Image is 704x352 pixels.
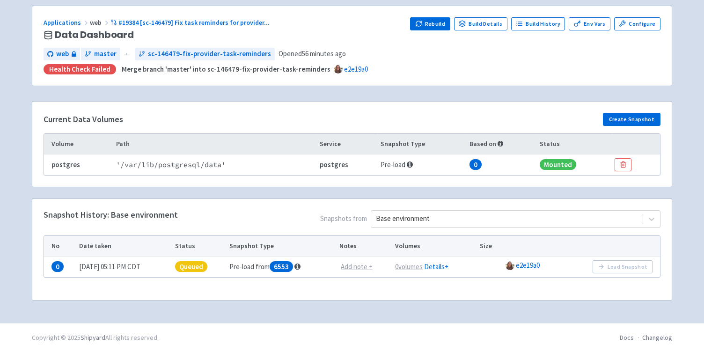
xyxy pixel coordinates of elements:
a: #19384 [sc-146479] Fix task reminders for provider... [110,18,271,27]
th: Snapshot Type [378,134,467,154]
a: Configure [614,17,660,30]
u: Add note + [341,262,373,271]
span: Pre-load [381,160,413,169]
a: Applications [44,18,90,27]
th: Path [113,134,316,154]
span: web [90,18,110,27]
a: Docs [620,333,634,342]
div: Copyright © 2025 All rights reserved. [32,333,159,343]
th: Service [317,134,378,154]
button: Rebuild [410,17,450,30]
a: Build Details [454,17,507,30]
span: Opened [279,49,346,59]
a: web [44,48,80,60]
h4: Snapshot History: Base environment [44,210,178,220]
th: Based on [467,134,537,154]
a: e2e19a0 [344,65,368,73]
span: sc-146479-fix-provider-task-reminders [148,49,271,59]
th: No [44,236,76,257]
span: Queued [175,261,207,272]
th: Size [477,236,502,257]
th: Volume [44,134,113,154]
th: Date taken [76,236,172,257]
a: Build History [511,17,565,30]
th: Status [172,236,227,257]
div: Health check failed [44,64,116,75]
time: 56 minutes ago [302,49,346,58]
a: sc-146479-fix-provider-task-reminders [135,48,275,60]
th: Snapshot Type [227,236,337,257]
span: 0 [469,159,482,170]
a: Changelog [642,333,672,342]
span: Snapshots from [178,210,660,232]
th: Notes [337,236,392,257]
button: Create Snapshot [603,113,660,126]
a: Env Vars [569,17,610,30]
span: #19384 [sc-146479] Fix task reminders for provider ... [118,18,270,27]
b: postgres [320,160,348,169]
a: Shipyard [81,333,105,342]
strong: Merge branch 'master' into sc-146479-fix-provider-task-reminders [122,65,330,73]
td: ' /var/lib/postgresql/data ' [113,154,316,175]
span: Mounted [540,159,576,170]
h4: Current Data Volumes [44,115,123,124]
span: web [56,49,69,59]
span: Data Dashboard [55,29,134,40]
th: Volumes [392,236,477,257]
span: master [94,49,117,59]
u: 0 volume s [395,262,423,271]
td: Pre-load from [227,257,337,277]
span: ← [124,49,131,59]
span: 6553 [270,261,293,272]
span: 0 [51,261,64,272]
button: Load Snapshot [593,260,653,273]
th: Status [536,134,611,154]
b: postgres [51,160,80,169]
a: e2e19a0 [516,261,540,270]
a: master [81,48,120,60]
td: [DATE] 05:11 PM CDT [76,257,172,277]
a: Details+ [424,262,448,271]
